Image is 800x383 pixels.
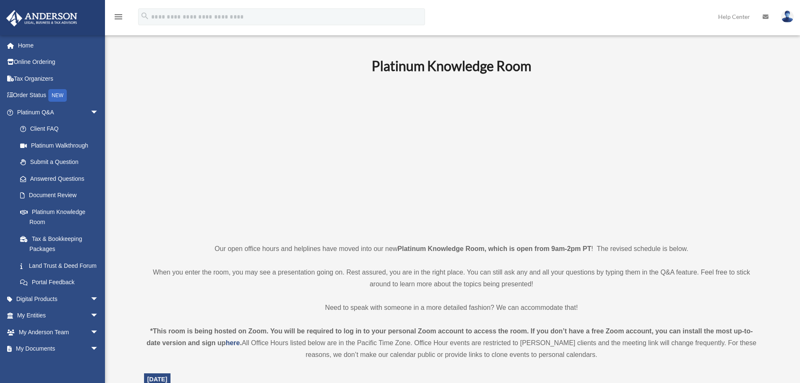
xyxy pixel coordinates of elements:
[12,154,111,171] a: Submit a Question
[90,104,107,121] span: arrow_drop_down
[240,339,241,346] strong: .
[6,70,111,87] a: Tax Organizers
[12,170,111,187] a: Answered Questions
[398,245,591,252] strong: Platinum Knowledge Room, which is open from 9am-2pm PT
[372,58,531,74] b: Platinum Knowledge Room
[144,243,759,255] p: Our open office hours and helplines have moved into our new ! The revised schedule is below.
[325,85,577,227] iframe: 231110_Toby_KnowledgeRoom
[12,274,111,291] a: Portal Feedback
[226,339,240,346] a: here
[147,328,753,346] strong: *This room is being hosted on Zoom. You will be required to log in to your personal Zoom account ...
[12,121,111,137] a: Client FAQ
[90,341,107,358] span: arrow_drop_down
[6,87,111,104] a: Order StatusNEW
[113,12,123,22] i: menu
[90,291,107,308] span: arrow_drop_down
[12,137,111,154] a: Platinum Walkthrough
[4,10,80,26] img: Anderson Advisors Platinum Portal
[12,187,111,204] a: Document Review
[144,325,759,361] div: All Office Hours listed below are in the Pacific Time Zone. Office Hour events are restricted to ...
[90,307,107,325] span: arrow_drop_down
[6,341,111,357] a: My Documentsarrow_drop_down
[6,307,111,324] a: My Entitiesarrow_drop_down
[6,291,111,307] a: Digital Productsarrow_drop_down
[12,257,111,274] a: Land Trust & Deed Forum
[12,203,107,230] a: Platinum Knowledge Room
[12,230,111,257] a: Tax & Bookkeeping Packages
[90,324,107,341] span: arrow_drop_down
[6,324,111,341] a: My Anderson Teamarrow_drop_down
[140,11,150,21] i: search
[781,11,794,23] img: User Pic
[147,376,168,383] span: [DATE]
[6,54,111,71] a: Online Ordering
[144,267,759,290] p: When you enter the room, you may see a presentation going on. Rest assured, you are in the right ...
[144,302,759,314] p: Need to speak with someone in a more detailed fashion? We can accommodate that!
[6,37,111,54] a: Home
[113,15,123,22] a: menu
[48,89,67,102] div: NEW
[6,104,111,121] a: Platinum Q&Aarrow_drop_down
